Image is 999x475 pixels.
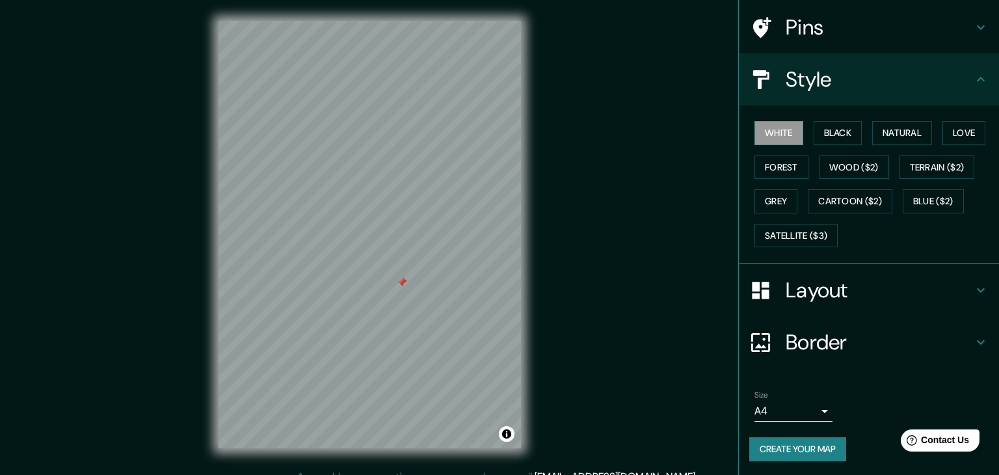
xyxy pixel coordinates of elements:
button: Natural [872,121,932,145]
button: Create your map [749,437,846,461]
button: Blue ($2) [903,189,964,213]
h4: Pins [786,14,973,40]
h4: Layout [786,277,973,303]
canvas: Map [219,21,521,448]
div: Style [739,53,999,105]
div: A4 [754,401,832,422]
button: Satellite ($3) [754,224,838,248]
button: Forest [754,156,808,180]
iframe: Help widget launcher [883,424,985,461]
button: Black [814,121,862,145]
h4: Style [786,66,973,92]
div: Pins [739,1,999,53]
h4: Border [786,329,973,355]
div: Border [739,316,999,368]
button: White [754,121,803,145]
button: Wood ($2) [819,156,889,180]
button: Cartoon ($2) [808,189,892,213]
button: Love [942,121,985,145]
div: Layout [739,264,999,316]
label: Size [754,390,768,401]
button: Terrain ($2) [899,156,975,180]
button: Grey [754,189,797,213]
button: Toggle attribution [499,426,514,442]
